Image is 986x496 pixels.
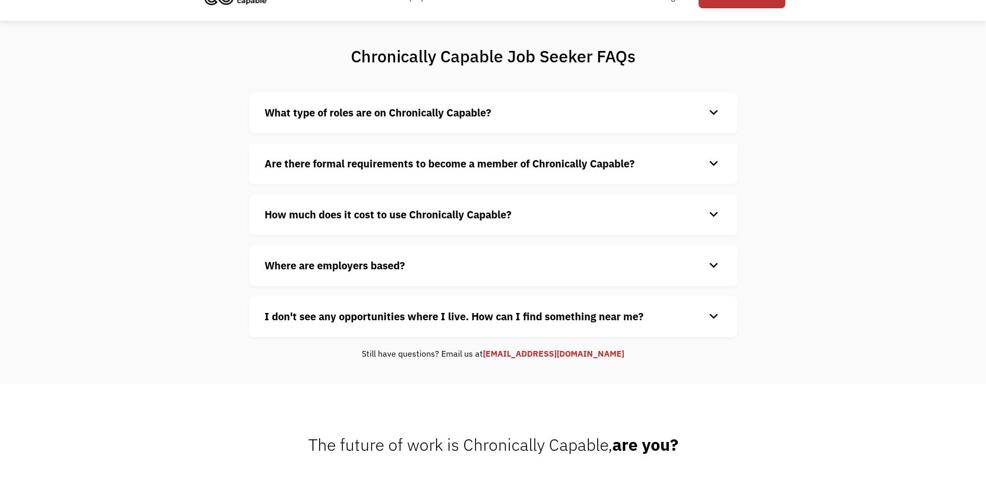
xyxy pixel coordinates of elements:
h1: Chronically Capable Job Seeker FAQs [310,46,676,67]
strong: I don't see any opportunities where I live. How can I find something near me? [265,309,643,323]
strong: are you? [612,434,678,455]
div: keyboard_arrow_down [705,258,722,273]
div: keyboard_arrow_down [705,156,722,172]
div: keyboard_arrow_down [705,207,722,223]
div: keyboard_arrow_down [705,309,722,324]
strong: Are there formal requirements to become a member of Chronically Capable? [265,156,635,171]
div: keyboard_arrow_down [705,105,722,121]
strong: How much does it cost to use Chronically Capable? [265,207,511,221]
span: The future of work is Chronically Capable, [308,434,678,455]
strong: What type of roles are on Chronically Capable? [265,106,491,120]
a: [EMAIL_ADDRESS][DOMAIN_NAME] [483,348,624,359]
strong: Where are employers based? [265,258,405,272]
div: Still have questions? Email us at [249,347,738,360]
